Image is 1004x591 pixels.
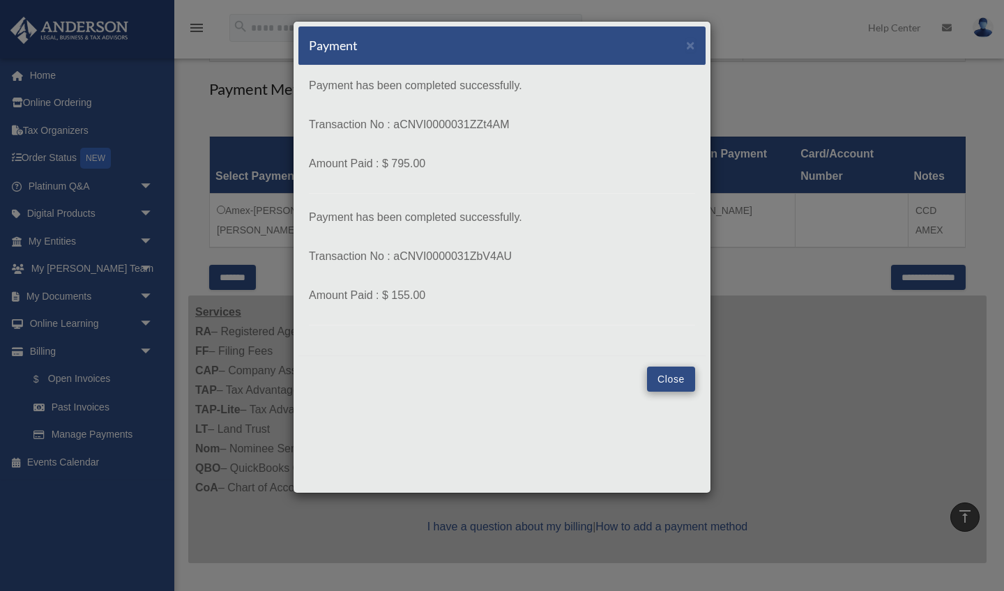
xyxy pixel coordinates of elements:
button: Close [647,367,695,392]
span: × [686,37,695,53]
p: Payment has been completed successfully. [309,76,695,95]
p: Amount Paid : $ 795.00 [309,154,695,174]
h5: Payment [309,37,358,54]
p: Amount Paid : $ 155.00 [309,286,695,305]
button: Close [686,38,695,52]
p: Payment has been completed successfully. [309,208,695,227]
p: Transaction No : aCNVI0000031ZbV4AU [309,247,695,266]
p: Transaction No : aCNVI0000031ZZt4AM [309,115,695,135]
